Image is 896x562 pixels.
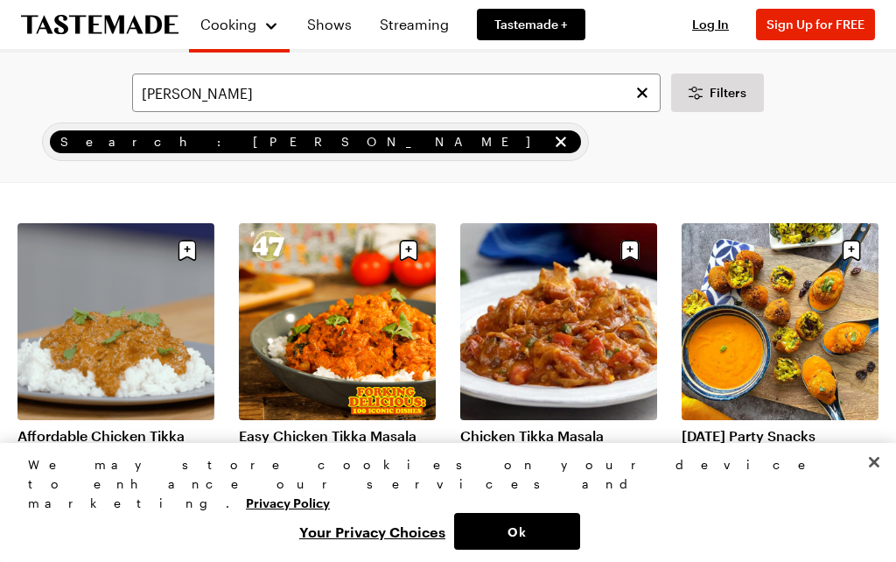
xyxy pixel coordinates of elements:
button: Desktop filters [671,74,764,112]
a: Affordable Chicken Tikka Masala [17,427,214,462]
button: Cooking [199,7,279,42]
button: Sign Up for FREE [756,9,875,40]
div: Privacy [28,455,853,550]
a: To Tastemade Home Page [21,15,178,35]
a: Tastemade + [477,9,585,40]
span: Filters [710,84,746,102]
a: Easy Chicken Tikka Masala [239,427,436,445]
button: Close [855,443,893,481]
span: Log In [692,17,729,32]
button: Save recipe [392,234,425,267]
button: Log In [675,16,745,33]
span: Search: [PERSON_NAME] [60,132,548,151]
a: More information about your privacy, opens in a new tab [246,494,330,510]
button: Save recipe [613,234,647,267]
span: Sign Up for FREE [766,17,864,32]
div: We may store cookies on your device to enhance our services and marketing. [28,455,853,513]
span: Tastemade + [494,16,568,33]
a: Chicken Tikka Masala [460,427,657,445]
button: Your Privacy Choices [290,513,454,550]
button: Clear search [633,83,652,102]
button: Save recipe [171,234,204,267]
button: Ok [454,513,580,550]
a: [DATE] Party Snacks [682,427,878,445]
span: Cooking [200,16,256,32]
button: Save recipe [835,234,868,267]
button: remove Search: Tikki masala [551,132,570,151]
